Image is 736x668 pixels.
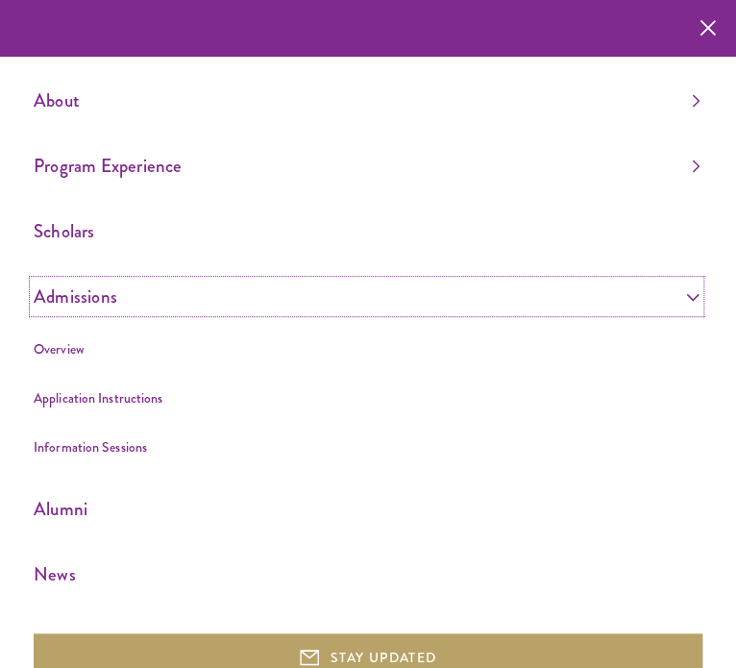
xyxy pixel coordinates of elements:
[34,215,699,247] a: Scholars
[34,493,699,525] a: Alumni
[34,339,85,359] a: Overview
[34,150,699,182] a: Program Experience
[34,437,147,457] a: Information Sessions
[34,281,699,312] a: Admissions
[34,558,699,590] a: News
[34,388,162,408] a: Application Instructions
[34,85,699,116] a: About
